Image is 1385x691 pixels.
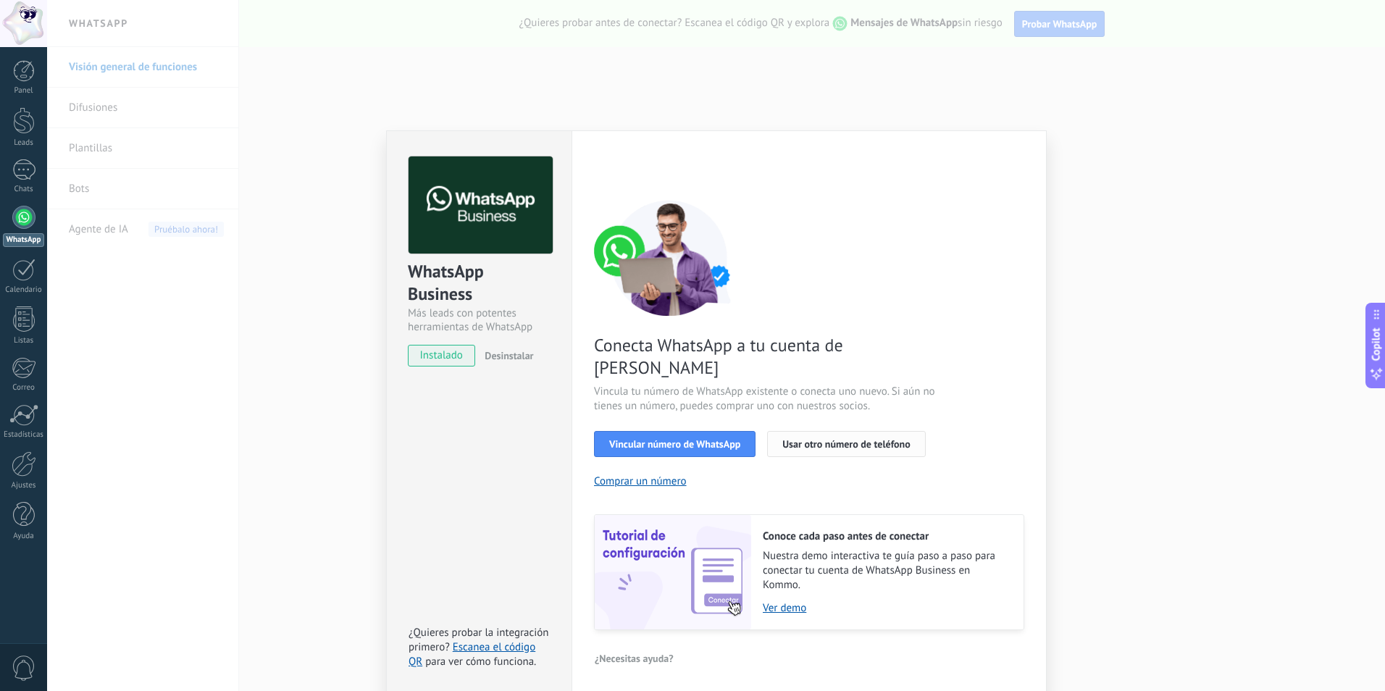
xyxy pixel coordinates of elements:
[782,439,910,449] span: Usar otro número de teléfono
[3,138,45,148] div: Leads
[408,306,551,334] div: Más leads con potentes herramientas de WhatsApp
[3,285,45,295] div: Calendario
[3,233,44,247] div: WhatsApp
[3,430,45,440] div: Estadísticas
[609,439,740,449] span: Vincular número de WhatsApp
[594,474,687,488] button: Comprar un número
[594,200,746,316] img: connect number
[409,345,474,367] span: instalado
[409,626,549,654] span: ¿Quieres probar la integración primero?
[594,385,939,414] span: Vincula tu número de WhatsApp existente o conecta uno nuevo. Si aún no tienes un número, puedes c...
[594,431,756,457] button: Vincular número de WhatsApp
[594,648,674,669] button: ¿Necesitas ayuda?
[3,336,45,345] div: Listas
[485,349,533,362] span: Desinstalar
[409,156,553,254] img: logo_main.png
[425,655,536,669] span: para ver cómo funciona.
[763,529,1009,543] h2: Conoce cada paso antes de conectar
[3,86,45,96] div: Panel
[767,431,925,457] button: Usar otro número de teléfono
[408,260,551,306] div: WhatsApp Business
[763,549,1009,592] span: Nuestra demo interactiva te guía paso a paso para conectar tu cuenta de WhatsApp Business en Kommo.
[3,481,45,490] div: Ajustes
[594,334,939,379] span: Conecta WhatsApp a tu cuenta de [PERSON_NAME]
[763,601,1009,615] a: Ver demo
[595,653,674,663] span: ¿Necesitas ayuda?
[409,640,535,669] a: Escanea el código QR
[3,532,45,541] div: Ayuda
[3,383,45,393] div: Correo
[1369,328,1384,361] span: Copilot
[3,185,45,194] div: Chats
[479,345,533,367] button: Desinstalar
